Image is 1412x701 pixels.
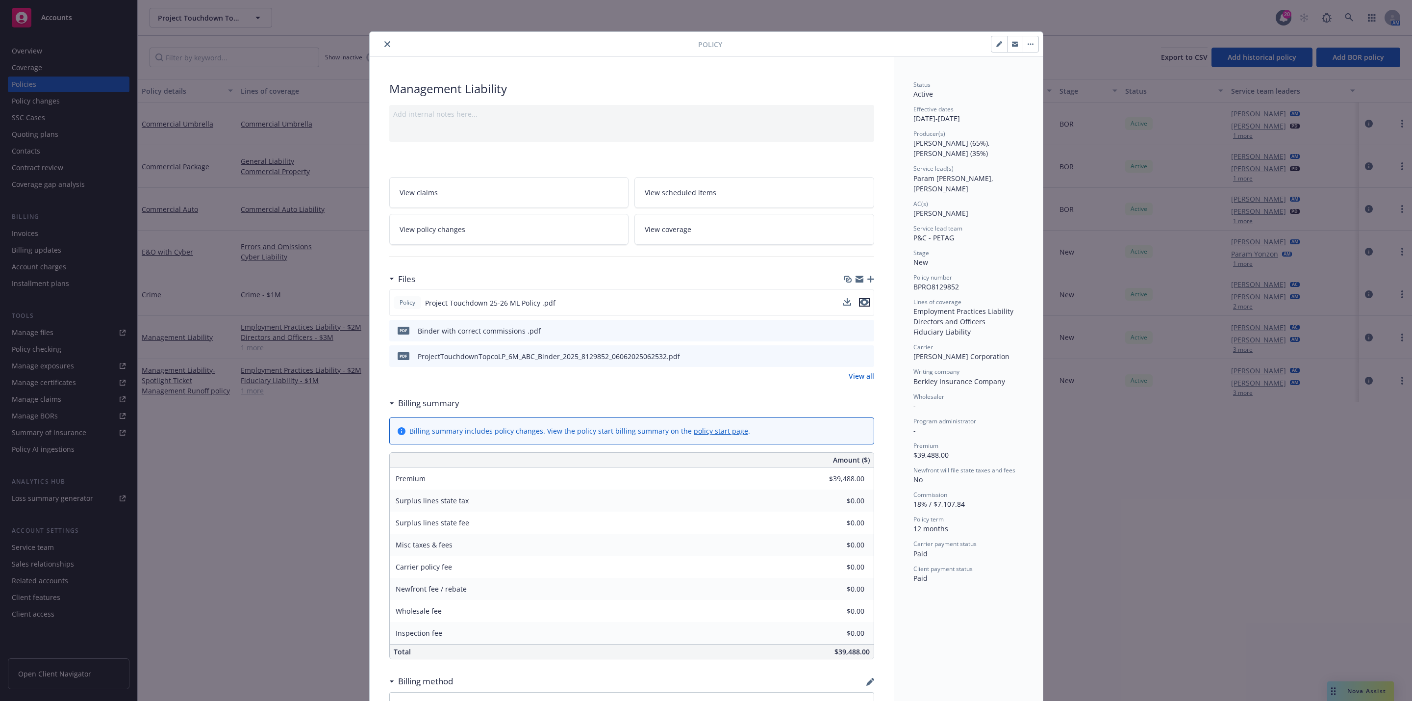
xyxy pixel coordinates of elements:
button: download file [846,351,854,362]
span: - [913,426,916,435]
span: Active [913,89,933,99]
span: Carrier policy fee [396,562,452,571]
span: $39,488.00 [913,450,949,460]
span: Client payment status [913,565,973,573]
span: Effective dates [913,105,954,113]
span: Program administrator [913,417,976,425]
span: Wholesaler [913,392,944,401]
span: Status [913,80,931,89]
button: download file [846,326,854,336]
span: Writing company [913,367,959,376]
span: Stage [913,249,929,257]
span: Policy [398,298,417,307]
a: View claims [389,177,629,208]
span: Policy [698,39,722,50]
div: Binder with correct commissions .pdf [418,326,541,336]
span: New [913,258,928,267]
input: 0.00 [807,516,870,530]
span: $39,488.00 [834,647,870,656]
div: Files [389,273,415,286]
a: View coverage [634,214,874,245]
span: 18% / $7,107.84 [913,499,965,509]
span: No [913,475,923,484]
div: [DATE] - [DATE] [913,105,1023,124]
span: 12 months [913,524,948,533]
div: Directors and Officers [913,316,1023,327]
button: preview file [861,351,870,362]
span: Berkley Insurance Company [913,377,1005,386]
span: View policy changes [400,224,465,234]
span: [PERSON_NAME] Corporation [913,352,1009,361]
input: 0.00 [807,560,870,574]
span: Premium [396,474,426,483]
span: Param [PERSON_NAME], [PERSON_NAME] [913,174,995,193]
span: Newfront fee / rebate [396,584,467,594]
span: Carrier payment status [913,540,977,548]
h3: Billing summary [398,397,459,410]
button: close [381,38,393,50]
div: Management Liability [389,80,874,97]
div: Billing summary [389,397,459,410]
span: pdf [398,327,409,334]
button: preview file [859,298,870,308]
span: Policy number [913,273,952,282]
span: Misc taxes & fees [396,540,453,549]
span: Lines of coverage [913,298,961,306]
input: 0.00 [807,626,870,641]
button: download file [843,298,851,306]
span: Amount ($) [833,455,870,465]
span: BPRO8129852 [913,282,959,291]
div: Billing summary includes policy changes. View the policy start billing summary on the . [409,426,750,436]
div: ProjectTouchdownTopcoLP_6M_ABC_Binder_2025_8129852_06062025062532.pdf [418,351,680,362]
span: Policy term [913,515,944,523]
div: Billing method [389,675,453,688]
span: Premium [913,441,938,450]
span: [PERSON_NAME] (65%), [PERSON_NAME] (35%) [913,138,992,158]
h3: Billing method [398,675,453,688]
span: View scheduled items [645,187,716,198]
span: View claims [400,187,438,198]
h3: Files [398,273,415,286]
span: Paid [913,549,928,558]
button: download file [843,298,851,308]
span: View coverage [645,224,691,234]
button: preview file [861,326,870,336]
input: 0.00 [807,471,870,486]
span: Commission [913,491,947,499]
span: Surplus lines state fee [396,518,469,527]
input: 0.00 [807,604,870,619]
input: 0.00 [807,582,870,597]
span: [PERSON_NAME] [913,208,968,218]
span: Wholesale fee [396,606,442,616]
span: Project Touchdown 25-26 ML Policy .pdf [425,298,555,308]
div: Fiduciary Liability [913,327,1023,337]
span: Inspection fee [396,628,442,638]
button: preview file [859,298,870,307]
span: Surplus lines state tax [396,496,469,505]
span: Service lead(s) [913,164,954,173]
a: View all [849,371,874,381]
div: Employment Practices Liability [913,306,1023,316]
a: View policy changes [389,214,629,245]
span: Service lead team [913,224,962,233]
span: Producer(s) [913,130,945,138]
input: 0.00 [807,538,870,552]
span: Total [394,647,411,656]
a: policy start page [694,426,748,436]
span: AC(s) [913,200,928,208]
div: Add internal notes here... [393,109,870,119]
a: View scheduled items [634,177,874,208]
span: Carrier [913,343,933,351]
span: Newfront will file state taxes and fees [913,466,1015,474]
span: Paid [913,573,928,583]
input: 0.00 [807,493,870,508]
span: P&C - PETAG [913,233,954,242]
span: - [913,401,916,411]
span: pdf [398,352,409,360]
